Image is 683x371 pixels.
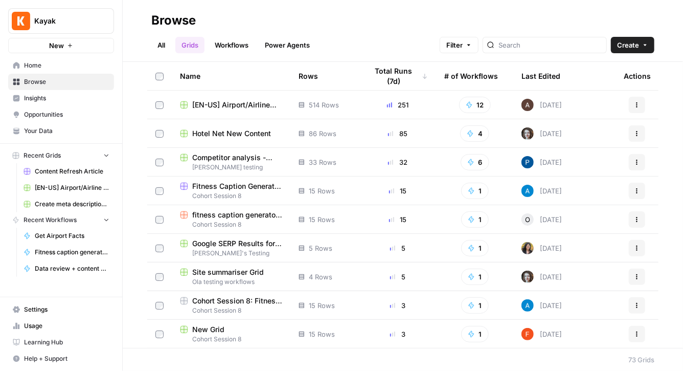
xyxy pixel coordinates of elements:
[34,16,96,26] span: Kayak
[175,37,204,53] a: Grids
[24,338,109,347] span: Learning Hub
[180,267,282,287] a: Site summariser GridOla testing workflows
[446,40,463,50] span: Filter
[368,272,428,282] div: 5
[192,100,282,110] span: [EN-US] Airport/Airline Content Refresh
[35,183,109,192] span: [EN-US] Airport/Airline Content Refresh
[617,40,639,50] span: Create
[521,299,562,312] div: [DATE]
[309,100,339,110] span: 514 Rows
[368,62,428,90] div: Total Runs (7d)
[525,214,530,225] span: O
[368,100,428,110] div: 251
[368,300,428,311] div: 3
[192,152,282,163] span: Competitor analysis - Knowledge Hub Grid
[12,12,30,30] img: Kayak Logo
[180,128,282,139] a: Hotel Net New Content
[192,267,264,277] span: Site summariser Grid
[368,214,428,225] div: 15
[8,351,114,367] button: Help + Support
[521,242,562,254] div: [DATE]
[49,40,64,51] span: New
[461,297,489,314] button: 1
[521,127,562,140] div: [DATE]
[24,94,109,103] span: Insights
[180,191,282,201] span: Cohort Session 8
[368,243,428,253] div: 5
[498,40,602,50] input: Search
[180,181,282,201] a: Fitness Caption Generator ([PERSON_NAME])Cohort Session 8
[180,100,282,110] a: [EN-US] Airport/Airline Content Refresh
[180,152,282,172] a: Competitor analysis - Knowledge Hub Grid[PERSON_NAME] testing
[24,305,109,314] span: Settings
[521,185,562,197] div: [DATE]
[151,37,171,53] a: All
[8,8,114,34] button: Workspace: Kayak
[521,62,560,90] div: Last Edited
[180,238,282,258] a: Google SERP Results for brand terms - KAYAK Grid[PERSON_NAME]'s Testing
[192,210,282,220] span: fitness caption generator (oldrey)
[611,37,654,53] button: Create
[8,334,114,351] a: Learning Hub
[19,244,114,260] a: Fitness caption generator (Niamh)
[521,127,534,140] img: rz7p8tmnmqi1pt4pno23fskyt2v8
[19,228,114,244] a: Get Airport Facts
[461,211,489,228] button: 1
[19,180,114,196] a: [EN-US] Airport/Airline Content Refresh
[8,106,114,123] a: Opportunities
[309,214,335,225] span: 15 Rows
[521,99,562,111] div: [DATE]
[24,151,61,160] span: Recent Grids
[180,277,282,287] span: Ola testing workflows
[35,200,109,209] span: Create meta description (Niamh) Grid
[24,110,109,119] span: Opportunities
[192,181,282,191] span: Fitness Caption Generator ([PERSON_NAME])
[24,215,77,225] span: Recent Workflows
[309,157,336,167] span: 33 Rows
[299,62,318,90] div: Rows
[8,301,114,318] a: Settings
[180,220,282,229] span: Cohort Session 8
[8,148,114,163] button: Recent Grids
[8,57,114,74] a: Home
[521,242,534,254] img: re7xpd5lpd6r3te7ued3p9atxw8h
[8,212,114,228] button: Recent Workflows
[35,264,109,273] span: Data review + content creation for Where is Hot
[35,248,109,257] span: Fitness caption generator (Niamh)
[444,62,498,90] div: # of Workflows
[521,156,534,168] img: pl7e58t6qlk7gfgh2zr3oyga3gis
[35,231,109,241] span: Get Airport Facts
[309,186,335,196] span: 15 Rows
[440,37,479,53] button: Filter
[19,196,114,212] a: Create meta description (Niamh) Grid
[309,128,336,139] span: 86 Rows
[309,300,335,311] span: 15 Rows
[460,125,489,142] button: 4
[521,328,562,340] div: [DATE]
[459,97,491,113] button: 12
[192,296,282,306] span: Cohort Session 8: Fitness Grid (Sample)
[180,335,282,344] span: Cohort Session 8
[8,318,114,334] a: Usage
[368,186,428,196] div: 15
[192,324,224,335] span: New Grid
[309,329,335,339] span: 15 Rows
[521,271,562,283] div: [DATE]
[521,271,534,283] img: rz7p8tmnmqi1pt4pno23fskyt2v8
[192,238,282,249] span: Google SERP Results for brand terms - KAYAK Grid
[521,99,534,111] img: wtbmvrjo3qvncyiyitl6zoukl9gz
[461,326,489,342] button: 1
[8,123,114,139] a: Your Data
[368,128,428,139] div: 85
[368,329,428,339] div: 3
[309,272,332,282] span: 4 Rows
[8,74,114,90] a: Browse
[24,321,109,331] span: Usage
[192,128,271,139] span: Hotel Net New Content
[180,163,282,172] span: [PERSON_NAME] testing
[461,183,489,199] button: 1
[180,296,282,315] a: Cohort Session 8: Fitness Grid (Sample)Cohort Session 8
[180,249,282,258] span: [PERSON_NAME]'s Testing
[180,210,282,229] a: fitness caption generator (oldrey)Cohort Session 8
[628,355,654,365] div: 73 Grids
